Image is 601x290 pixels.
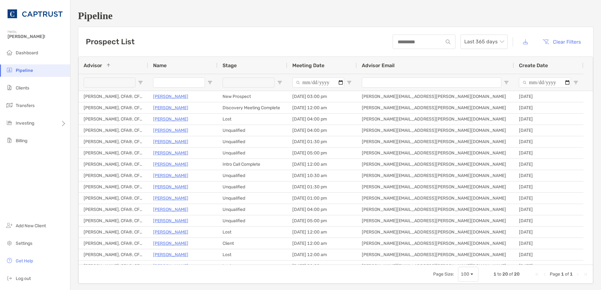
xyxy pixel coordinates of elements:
div: New Prospect [218,91,287,102]
button: Open Filter Menu [138,80,143,85]
div: [PERSON_NAME][EMAIL_ADDRESS][PERSON_NAME][DOMAIN_NAME] [357,125,514,136]
div: [DATE] 03:00 pm [287,91,357,102]
span: Page [550,271,560,277]
span: of [509,271,513,277]
div: [PERSON_NAME], CFA®, CFP® [79,260,148,271]
div: [PERSON_NAME][EMAIL_ADDRESS][PERSON_NAME][DOMAIN_NAME] [357,102,514,113]
div: [DATE] 02:00 pm [287,260,357,271]
div: [DATE] [514,125,583,136]
input: Meeting Date Filter Input [292,78,344,88]
div: [PERSON_NAME], CFA®, CFP® [79,227,148,238]
img: dashboard icon [6,49,13,56]
a: [PERSON_NAME] [153,194,188,202]
span: Get Help [16,258,33,264]
span: 20 [514,271,520,277]
p: [PERSON_NAME] [153,149,188,157]
button: Open Filter Menu [277,80,282,85]
div: [DATE] [514,136,583,147]
div: Unqualified [218,193,287,204]
div: [DATE] 05:00 pm [287,148,357,158]
div: [PERSON_NAME][EMAIL_ADDRESS][PERSON_NAME][DOMAIN_NAME] [357,204,514,215]
div: [PERSON_NAME][EMAIL_ADDRESS][PERSON_NAME][DOMAIN_NAME] [357,181,514,192]
a: [PERSON_NAME] [153,239,188,247]
span: of [565,271,569,277]
input: Advisor Email Filter Input [362,78,501,88]
div: [DATE] 12:00 am [287,159,357,170]
div: Page Size [458,267,478,282]
div: [PERSON_NAME][EMAIL_ADDRESS][PERSON_NAME][DOMAIN_NAME] [357,238,514,249]
img: logout icon [6,274,13,282]
a: [PERSON_NAME] [153,126,188,134]
button: Open Filter Menu [573,80,578,85]
div: [DATE] [514,159,583,170]
img: investing icon [6,119,13,126]
div: [DATE] 12:00 am [287,227,357,238]
div: Unqualified [218,204,287,215]
a: [PERSON_NAME] [153,172,188,180]
span: Advisor Email [362,62,394,68]
div: Unqualified [218,181,287,192]
input: Create Date Filter Input [519,78,571,88]
div: Unqualified [218,215,287,226]
h1: Pipeline [78,10,593,22]
div: [PERSON_NAME], CFA®, CFP® [79,170,148,181]
span: Create Date [519,62,548,68]
a: [PERSON_NAME] [153,228,188,236]
div: [PERSON_NAME], CFA®, CFP® [79,204,148,215]
div: [DATE] 12:00 am [287,249,357,260]
div: [PERSON_NAME][EMAIL_ADDRESS][PERSON_NAME][DOMAIN_NAME] [357,136,514,147]
span: Transfers [16,103,35,108]
span: 1 [570,271,573,277]
div: [PERSON_NAME], CFA®, CFP® [79,114,148,125]
div: [DATE] [514,170,583,181]
span: 20 [502,271,508,277]
div: [DATE] [514,249,583,260]
div: [PERSON_NAME], CFA®, CFP® [79,125,148,136]
a: [PERSON_NAME] [153,217,188,225]
div: Previous Page [542,272,547,277]
div: [DATE] [514,148,583,158]
span: Billing [16,138,27,143]
a: [PERSON_NAME] [153,138,188,146]
div: [DATE] 12:00 am [287,102,357,113]
div: [PERSON_NAME][EMAIL_ADDRESS][PERSON_NAME][DOMAIN_NAME] [357,170,514,181]
button: Open Filter Menu [347,80,352,85]
a: [PERSON_NAME] [153,104,188,112]
a: [PERSON_NAME] [153,206,188,213]
div: [DATE] [514,238,583,249]
div: [PERSON_NAME][EMAIL_ADDRESS][PERSON_NAME][DOMAIN_NAME] [357,159,514,170]
span: Meeting Date [292,62,324,68]
a: [PERSON_NAME] [153,160,188,168]
div: [PERSON_NAME][EMAIL_ADDRESS][PERSON_NAME][DOMAIN_NAME] [357,260,514,271]
a: [PERSON_NAME] [153,262,188,270]
p: [PERSON_NAME] [153,251,188,259]
div: Page Size: [433,271,454,277]
div: [PERSON_NAME], CFA®, CFP® [79,159,148,170]
div: Unqualified [218,136,287,147]
div: 100 [461,271,469,277]
span: Name [153,62,167,68]
div: [PERSON_NAME], CFA®, CFP® [79,102,148,113]
span: Stage [223,62,237,68]
img: clients icon [6,84,13,91]
span: Clients [16,85,29,91]
div: [DATE] [514,91,583,102]
button: Open Filter Menu [207,80,212,85]
div: Discovery Meeting Complete [218,102,287,113]
input: Name Filter Input [153,78,205,88]
span: Pipeline [16,68,33,73]
div: Next Page [575,272,580,277]
div: [DATE] 01:30 pm [287,136,357,147]
div: [PERSON_NAME][EMAIL_ADDRESS][PERSON_NAME][DOMAIN_NAME] [357,215,514,226]
img: input icon [446,40,450,44]
div: [DATE] [514,102,583,113]
a: [PERSON_NAME] [153,115,188,123]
